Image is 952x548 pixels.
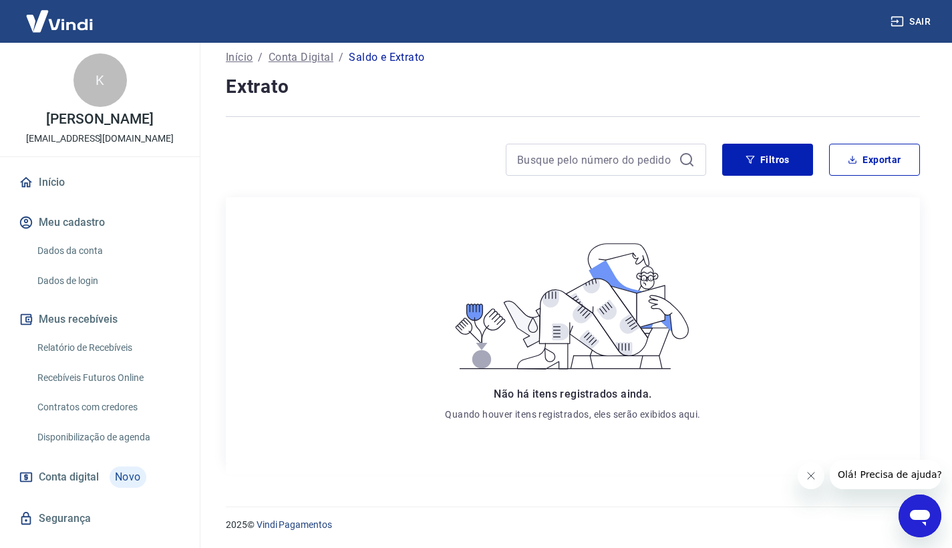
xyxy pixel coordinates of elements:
[269,49,333,65] a: Conta Digital
[226,49,253,65] a: Início
[517,150,673,170] input: Busque pelo número do pedido
[339,49,343,65] p: /
[226,74,920,100] h4: Extrato
[32,364,184,392] a: Recebíveis Futuros Online
[226,518,920,532] p: 2025 ©
[32,394,184,421] a: Contratos com credores
[888,9,936,34] button: Sair
[73,53,127,107] div: K
[16,1,103,41] img: Vindi
[8,9,112,20] span: Olá! Precisa de ajuda?
[16,208,184,237] button: Meu cadastro
[32,267,184,295] a: Dados de login
[445,408,700,421] p: Quando houver itens registrados, eles serão exibidos aqui.
[26,132,174,146] p: [EMAIL_ADDRESS][DOMAIN_NAME]
[16,305,184,334] button: Meus recebíveis
[899,495,941,537] iframe: Botão para abrir a janela de mensagens
[16,168,184,197] a: Início
[32,334,184,362] a: Relatório de Recebíveis
[349,49,424,65] p: Saldo e Extrato
[39,468,99,487] span: Conta digital
[829,144,920,176] button: Exportar
[798,462,824,489] iframe: Fechar mensagem
[830,460,941,489] iframe: Mensagem da empresa
[722,144,813,176] button: Filtros
[32,424,184,451] a: Disponibilização de agenda
[494,388,651,400] span: Não há itens registrados ainda.
[32,237,184,265] a: Dados da conta
[110,466,146,488] span: Novo
[257,519,332,530] a: Vindi Pagamentos
[16,461,184,493] a: Conta digitalNovo
[16,504,184,533] a: Segurança
[258,49,263,65] p: /
[46,112,153,126] p: [PERSON_NAME]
